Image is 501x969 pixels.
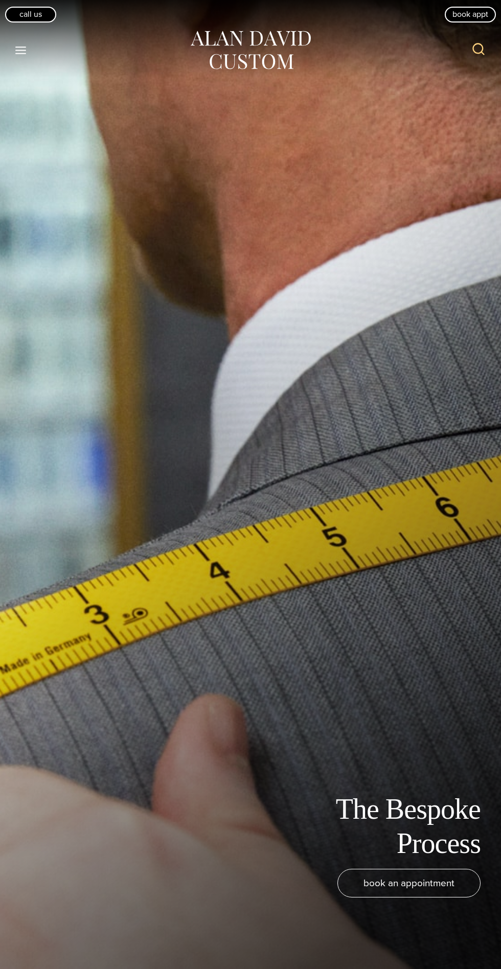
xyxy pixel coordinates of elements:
a: Call Us [5,7,56,22]
img: Alan David Custom [189,28,312,73]
span: book an appointment [363,875,454,890]
a: book appt [445,7,496,22]
h1: The Bespoke Process [250,792,481,861]
button: View Search Form [466,38,491,62]
a: book an appointment [337,869,481,897]
button: Open menu [10,41,32,59]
